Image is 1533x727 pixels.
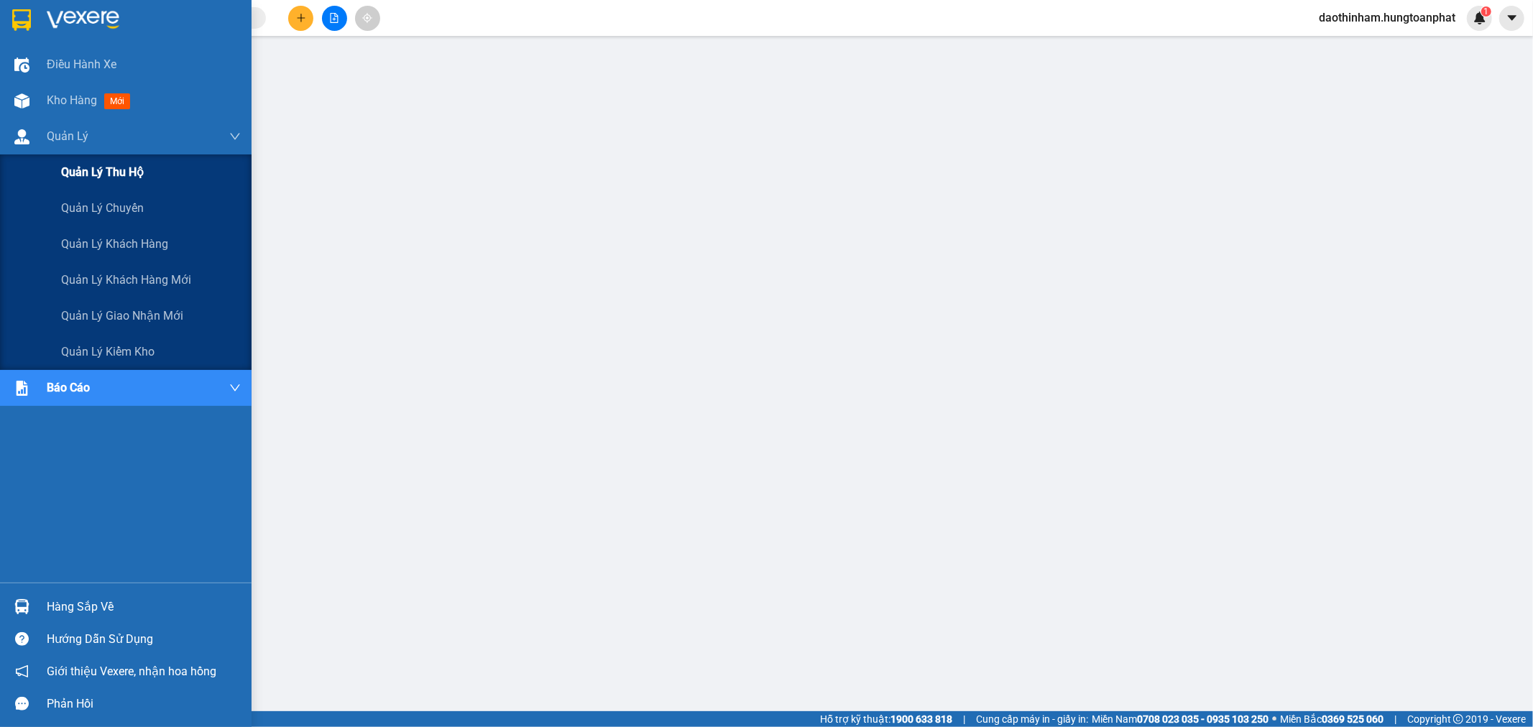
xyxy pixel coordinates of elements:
span: Quản Lý [47,127,88,145]
span: Quản lý giao nhận mới [61,307,183,325]
img: warehouse-icon [14,57,29,73]
sup: 1 [1481,6,1491,17]
button: plus [288,6,313,31]
span: Miền Bắc [1280,711,1384,727]
span: message [15,697,29,710]
span: Quản lý khách hàng mới [61,271,191,289]
span: Giới thiệu Vexere, nhận hoa hồng [47,662,216,680]
span: Hỗ trợ kỹ thuật: [820,711,952,727]
span: notification [15,665,29,678]
img: icon-new-feature [1473,11,1486,24]
span: down [229,131,241,142]
span: Điều hành xe [47,55,116,73]
span: Báo cáo [47,379,90,397]
span: Quản lý kiểm kho [61,343,155,361]
div: Hàng sắp về [47,596,241,618]
span: 1 [1483,6,1488,17]
img: warehouse-icon [14,599,29,614]
span: aim [362,13,372,23]
span: caret-down [1506,11,1519,24]
span: ⚪️ [1272,716,1276,722]
span: Quản lý thu hộ [61,163,144,181]
span: Quản lý khách hàng [61,235,168,253]
span: Kho hàng [47,93,97,107]
strong: 0369 525 060 [1322,713,1384,725]
img: warehouse-icon [14,129,29,144]
strong: 0708 023 035 - 0935 103 250 [1137,713,1269,725]
span: daothinham.hungtoanphat [1307,9,1467,27]
button: caret-down [1499,6,1524,31]
span: question-circle [15,632,29,646]
img: solution-icon [14,381,29,396]
span: copyright [1453,714,1463,724]
div: Hướng dẫn sử dụng [47,629,241,650]
img: logo-vxr [12,9,31,31]
span: Miền Nam [1092,711,1269,727]
img: warehouse-icon [14,93,29,108]
button: file-add [322,6,347,31]
span: Quản lý chuyến [61,199,144,217]
span: mới [104,93,130,109]
span: | [963,711,965,727]
div: Phản hồi [47,693,241,715]
span: | [1394,711,1396,727]
span: file-add [329,13,339,23]
span: down [229,382,241,394]
span: Cung cấp máy in - giấy in: [976,711,1088,727]
strong: 1900 633 818 [890,713,952,725]
button: aim [355,6,380,31]
span: plus [296,13,306,23]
